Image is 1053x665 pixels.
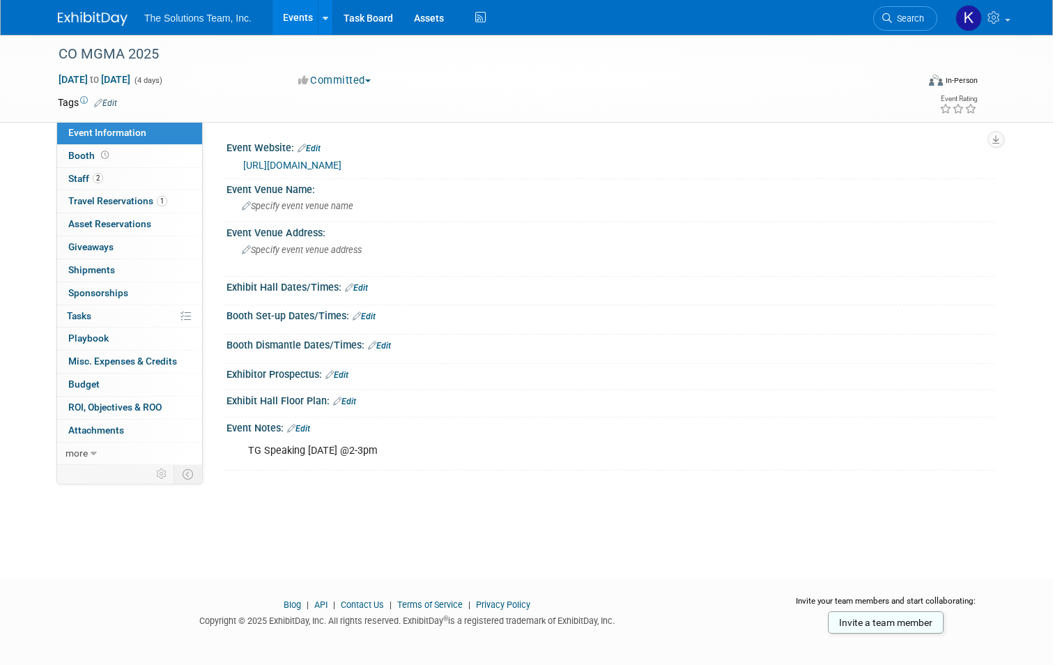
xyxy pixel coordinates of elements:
a: Shipments [57,259,202,282]
a: Travel Reservations1 [57,190,202,213]
a: Misc. Expenses & Credits [57,351,202,373]
div: Event Venue Address: [226,222,995,240]
span: Asset Reservations [68,218,151,229]
td: Tags [58,95,117,109]
span: Specify event venue address [242,245,362,255]
a: Edit [325,370,348,380]
span: (4 days) [133,76,162,85]
div: Exhibitor Prospectus: [226,364,995,382]
a: [URL][DOMAIN_NAME] [243,160,341,171]
span: 2 [93,173,103,183]
img: ExhibitDay [58,12,128,26]
span: Playbook [68,332,109,344]
a: Edit [333,397,356,406]
a: Playbook [57,328,202,350]
div: TG Speaking [DATE] @2-3pm [238,437,846,465]
span: | [386,599,395,610]
a: Edit [345,283,368,293]
span: Tasks [67,310,91,321]
span: Booth [68,150,112,161]
span: The Solutions Team, Inc. [144,13,252,24]
span: more [66,448,88,459]
span: Event Information [68,127,146,138]
div: Exhibit Hall Floor Plan: [226,390,995,408]
a: Privacy Policy [476,599,530,610]
span: | [303,599,312,610]
span: Staff [68,173,103,184]
div: Booth Dismantle Dates/Times: [226,335,995,353]
span: | [465,599,474,610]
img: Format-Inperson.png [929,75,943,86]
span: Sponsorships [68,287,128,298]
div: Event Website: [226,137,995,155]
a: Budget [57,374,202,396]
div: Booth Set-up Dates/Times: [226,305,995,323]
div: Event Rating [939,95,977,102]
div: Copyright © 2025 ExhibitDay, Inc. All rights reserved. ExhibitDay is a registered trademark of Ex... [58,611,755,627]
span: Search [892,13,924,24]
span: Travel Reservations [68,195,167,206]
a: Booth [57,145,202,167]
a: Contact Us [341,599,384,610]
img: Kaelon Harris [955,5,982,31]
a: Edit [353,312,376,321]
span: Misc. Expenses & Credits [68,356,177,367]
a: Attachments [57,420,202,442]
span: to [88,74,101,85]
a: Sponsorships [57,282,202,305]
button: Committed [293,73,376,88]
span: [DATE] [DATE] [58,73,131,86]
span: Giveaways [68,241,114,252]
a: Tasks [57,305,202,328]
td: Toggle Event Tabs [174,465,203,483]
span: Attachments [68,425,124,436]
a: ROI, Objectives & ROO [57,397,202,419]
a: Search [873,6,937,31]
div: Event Notes: [226,418,995,436]
a: Edit [298,144,321,153]
a: Blog [284,599,301,610]
a: Asset Reservations [57,213,202,236]
a: Edit [287,424,310,434]
a: Edit [368,341,391,351]
a: more [57,443,202,465]
span: Specify event venue name [242,201,353,211]
td: Personalize Event Tab Strip [150,465,174,483]
div: Event Format [842,72,978,93]
span: ROI, Objectives & ROO [68,402,162,413]
a: Staff2 [57,168,202,190]
span: 1 [157,196,167,206]
span: Booth not reserved yet [98,150,112,160]
a: Terms of Service [397,599,463,610]
a: API [314,599,328,610]
a: Edit [94,98,117,108]
a: Event Information [57,122,202,144]
span: Shipments [68,264,115,275]
sup: ® [443,615,448,622]
a: Invite a team member [828,611,944,634]
a: Giveaways [57,236,202,259]
div: CO MGMA 2025 [54,42,900,67]
div: In-Person [945,75,978,86]
div: Invite your team members and start collaborating: [776,595,995,616]
span: Budget [68,379,100,390]
div: Event Venue Name: [226,179,995,197]
span: | [330,599,339,610]
div: Exhibit Hall Dates/Times: [226,277,995,295]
